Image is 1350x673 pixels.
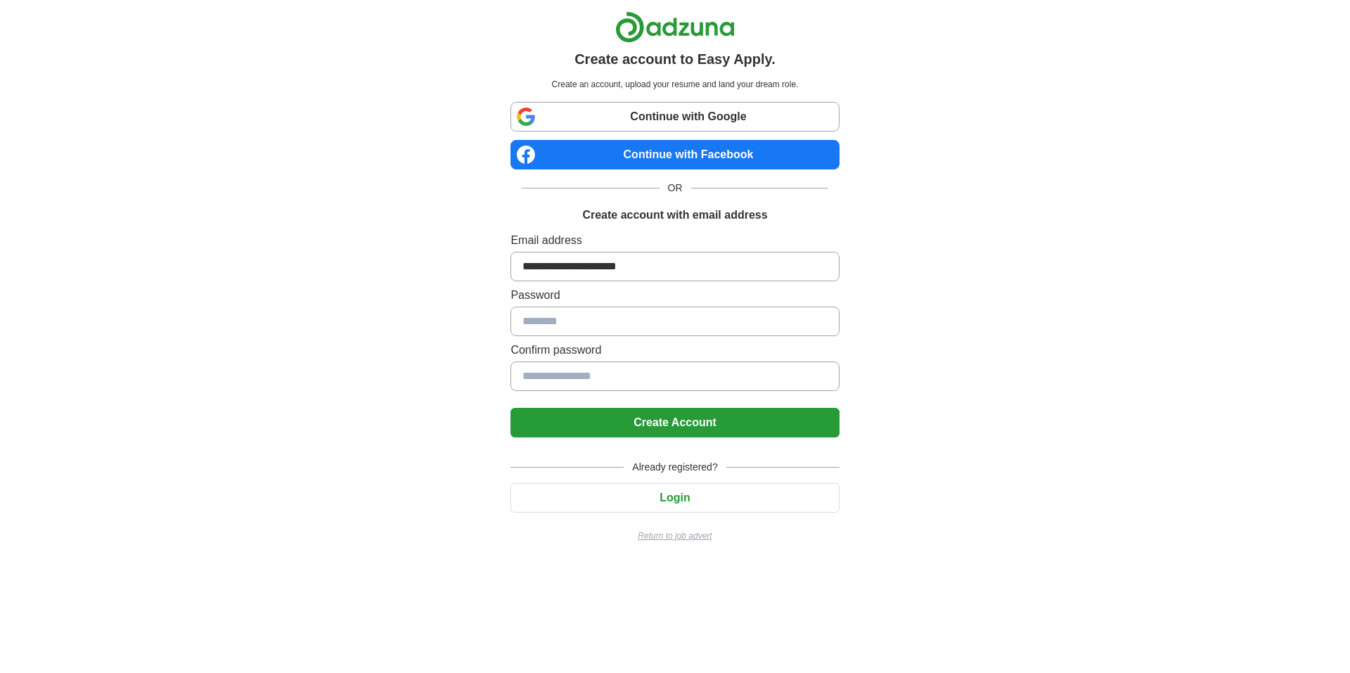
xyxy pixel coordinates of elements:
img: Adzuna logo [615,11,735,43]
p: Create an account, upload your resume and land your dream role. [513,78,836,91]
a: Return to job advert [510,530,839,542]
a: Login [510,492,839,504]
h1: Create account to Easy Apply. [574,49,776,70]
label: Email address [510,232,839,249]
span: Already registered? [624,460,726,475]
a: Continue with Facebook [510,140,839,169]
label: Password [510,287,839,304]
button: Login [510,483,839,513]
h1: Create account with email address [582,207,767,224]
span: OR [660,181,691,196]
button: Create Account [510,408,839,437]
a: Continue with Google [510,102,839,132]
label: Confirm password [510,342,839,359]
